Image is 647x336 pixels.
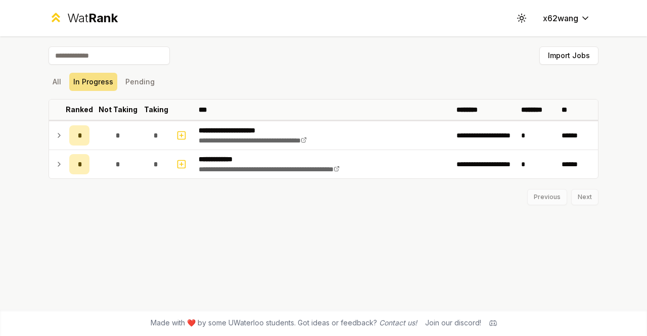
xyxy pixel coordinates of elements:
[69,73,117,91] button: In Progress
[67,10,118,26] div: Wat
[66,105,93,115] p: Ranked
[539,46,598,65] button: Import Jobs
[88,11,118,25] span: Rank
[49,10,118,26] a: WatRank
[144,105,168,115] p: Taking
[535,9,598,27] button: x62wang
[49,73,65,91] button: All
[151,318,417,328] span: Made with ❤️ by some UWaterloo students. Got ideas or feedback?
[99,105,137,115] p: Not Taking
[543,12,578,24] span: x62wang
[379,318,417,327] a: Contact us!
[121,73,159,91] button: Pending
[425,318,481,328] div: Join our discord!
